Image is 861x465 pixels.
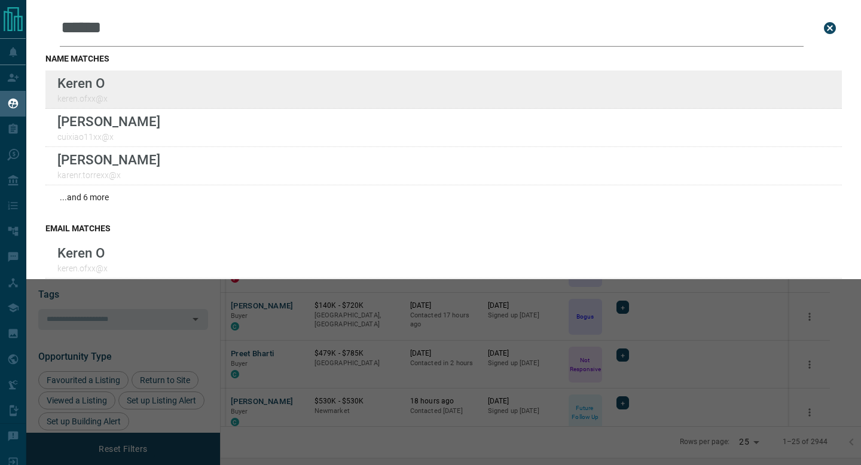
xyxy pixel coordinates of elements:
p: Keren O [57,245,108,261]
div: ...and 6 more [45,185,842,209]
p: keren.ofxx@x [57,264,108,273]
p: [PERSON_NAME] [57,152,160,167]
p: [PERSON_NAME] [57,114,160,129]
h3: name matches [45,54,842,63]
p: Keren O [57,75,108,91]
p: keren.ofxx@x [57,94,108,103]
h3: email matches [45,224,842,233]
button: close search bar [818,16,842,40]
p: karenr.torrexx@x [57,170,160,180]
p: cuixiao11xx@x [57,132,160,142]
